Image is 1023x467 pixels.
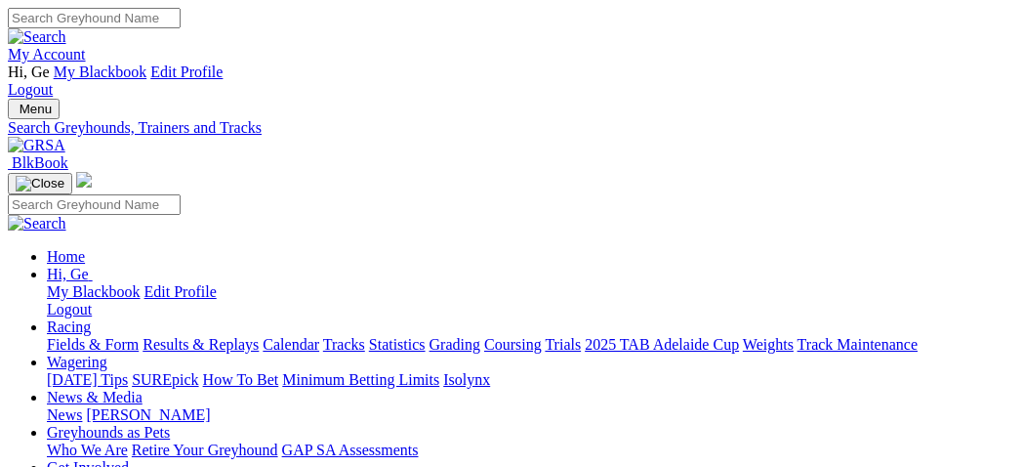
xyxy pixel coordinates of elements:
[47,283,141,300] a: My Blackbook
[47,406,1015,424] div: News & Media
[47,371,128,388] a: [DATE] Tips
[443,371,490,388] a: Isolynx
[47,266,89,282] span: Hi, Ge
[86,406,210,423] a: [PERSON_NAME]
[54,64,147,80] a: My Blackbook
[144,283,217,300] a: Edit Profile
[16,176,64,191] img: Close
[798,336,918,353] a: Track Maintenance
[47,406,82,423] a: News
[47,389,143,405] a: News & Media
[8,215,66,233] img: Search
[47,266,93,282] a: Hi, Ge
[47,283,1015,318] div: Hi, Ge
[47,371,1015,389] div: Wagering
[12,154,68,171] span: BlkBook
[585,336,739,353] a: 2025 TAB Adelaide Cup
[8,28,66,46] img: Search
[8,8,181,28] input: Search
[47,424,170,441] a: Greyhounds as Pets
[8,64,1015,99] div: My Account
[8,81,53,98] a: Logout
[143,336,259,353] a: Results & Replays
[8,119,1015,137] a: Search Greyhounds, Trainers and Tracks
[743,336,794,353] a: Weights
[47,318,91,335] a: Racing
[8,137,65,154] img: GRSA
[47,301,92,318] a: Logout
[76,172,92,188] img: logo-grsa-white.png
[47,354,107,370] a: Wagering
[369,336,426,353] a: Statistics
[430,336,480,353] a: Grading
[47,442,128,458] a: Who We Are
[8,64,50,80] span: Hi, Ge
[150,64,223,80] a: Edit Profile
[8,99,60,119] button: Toggle navigation
[8,194,181,215] input: Search
[47,336,139,353] a: Fields & Form
[282,371,439,388] a: Minimum Betting Limits
[47,336,1015,354] div: Racing
[47,442,1015,459] div: Greyhounds as Pets
[323,336,365,353] a: Tracks
[8,46,86,63] a: My Account
[282,442,419,458] a: GAP SA Assessments
[263,336,319,353] a: Calendar
[20,102,52,116] span: Menu
[203,371,279,388] a: How To Bet
[132,371,198,388] a: SUREpick
[8,154,68,171] a: BlkBook
[132,442,278,458] a: Retire Your Greyhound
[484,336,542,353] a: Coursing
[47,248,85,265] a: Home
[545,336,581,353] a: Trials
[8,173,72,194] button: Toggle navigation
